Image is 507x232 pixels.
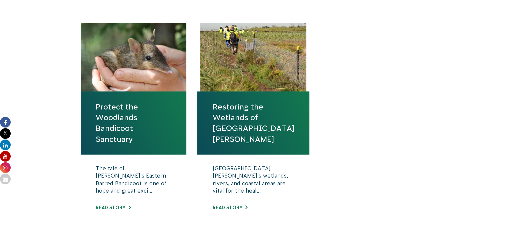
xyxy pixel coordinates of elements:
[212,101,294,145] a: Restoring the Wetlands of [GEOGRAPHIC_DATA][PERSON_NAME]
[96,205,131,210] a: Read story
[96,165,172,198] p: The tale of [PERSON_NAME]’s Eastern Barred Bandicoot is one of hope and great exci...
[96,101,172,145] a: Protect the Woodlands Bandicoot Sanctuary
[212,165,294,198] p: [GEOGRAPHIC_DATA][PERSON_NAME]’s wetlands, rivers, and coastal areas are vital for the heal...
[212,205,247,210] a: Read story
